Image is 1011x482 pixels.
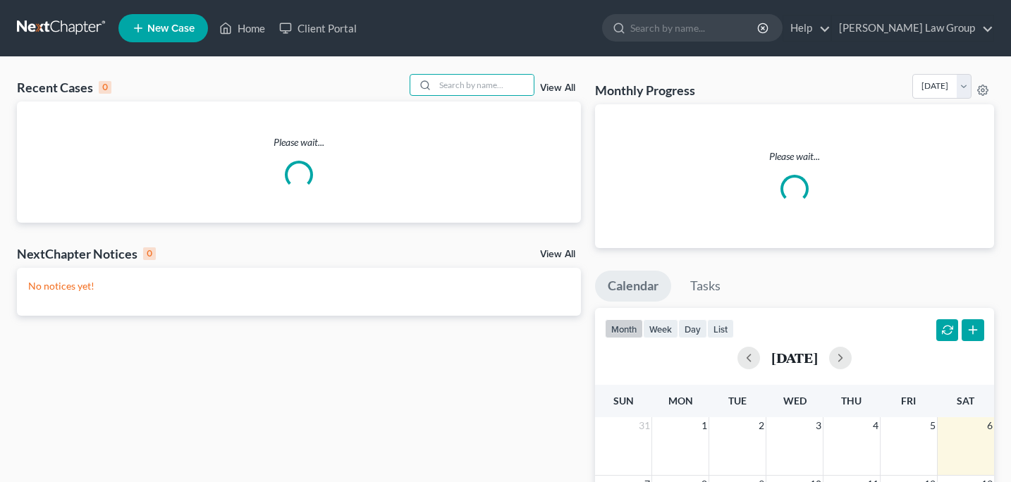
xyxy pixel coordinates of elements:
span: 6 [986,417,994,434]
p: Please wait... [17,135,581,149]
h3: Monthly Progress [595,82,695,99]
a: Client Portal [272,16,364,41]
span: 1 [700,417,709,434]
span: Sat [957,395,974,407]
h2: [DATE] [771,350,818,365]
p: Please wait... [606,149,983,163]
span: Sun [613,395,634,407]
span: Thu [841,395,862,407]
a: Calendar [595,271,671,302]
span: 2 [757,417,766,434]
span: Tue [728,395,747,407]
button: list [707,319,734,338]
span: Fri [901,395,916,407]
div: NextChapter Notices [17,245,156,262]
div: 0 [143,247,156,260]
span: 4 [871,417,880,434]
div: 0 [99,81,111,94]
a: Tasks [678,271,733,302]
span: 5 [929,417,937,434]
span: Mon [668,395,693,407]
span: Wed [783,395,807,407]
a: [PERSON_NAME] Law Group [832,16,993,41]
button: month [605,319,643,338]
input: Search by name... [435,75,534,95]
a: View All [540,249,575,259]
button: week [643,319,678,338]
span: 3 [814,417,823,434]
input: Search by name... [630,15,759,41]
span: 31 [637,417,651,434]
a: View All [540,83,575,93]
span: New Case [147,23,195,34]
a: Help [783,16,831,41]
button: day [678,319,707,338]
div: Recent Cases [17,79,111,96]
p: No notices yet! [28,279,570,293]
a: Home [212,16,272,41]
